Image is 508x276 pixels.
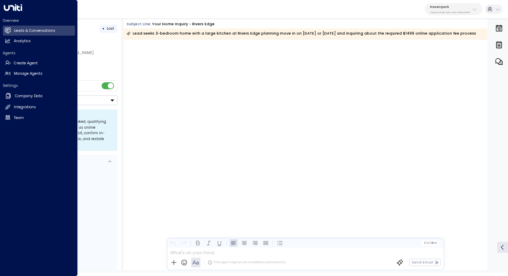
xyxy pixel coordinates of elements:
[102,24,105,33] div: •
[3,69,75,79] a: Manage Agents
[152,21,215,27] div: Your Home Inquiry - Rivers Edge
[14,61,38,66] h2: Create Agent
[430,11,470,14] p: 413dacf9-5485-402c-a519-14108c614857
[425,3,482,15] button: Havenpark413dacf9-5485-402c-a519-14108c614857
[169,239,177,247] button: Undo
[3,26,75,36] a: Leads & Conversations
[3,18,75,23] h2: Overview
[3,50,75,56] h2: Agents
[15,93,43,99] h2: Company Data
[14,28,55,34] h2: Leads & Conversations
[424,241,437,245] span: Cc Bcc
[429,241,430,245] span: |
[179,239,188,247] button: Redo
[3,113,75,123] a: Team
[14,71,43,76] h2: Manage Agents
[3,83,75,88] h2: Settings
[422,240,439,245] button: Cc|Bcc
[208,260,286,265] div: The agent signature is added automatically
[107,26,114,31] span: Lost
[3,102,75,112] a: Integrations
[14,104,36,110] h2: Integrations
[430,5,470,9] p: Havenpark
[14,38,31,44] h2: Analytics
[3,58,75,68] a: Create Agent
[14,115,24,121] h2: Team
[126,21,151,27] span: Subject Line:
[3,91,75,102] a: Company Data
[126,30,476,37] div: Lead seeks 3-bedroom home with a large kitchen at Rivers Edge planning move in on [DATE] or [DATE...
[3,36,75,46] a: Analytics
